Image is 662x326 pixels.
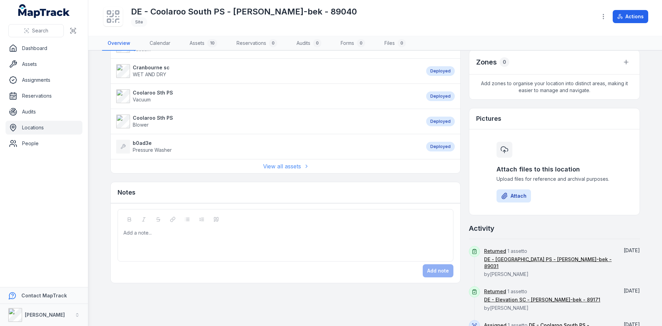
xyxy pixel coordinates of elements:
a: Files0 [379,36,411,51]
a: Calendar [144,36,176,51]
span: Vacuum [133,97,151,102]
strong: Cranbourne sc [133,64,170,71]
a: Coolaroo Sth PSVacuum [116,89,419,103]
a: Coolaroo Sth PSBlower [116,115,419,128]
a: View all assets [263,162,308,170]
span: 1 asset to by [PERSON_NAME] [484,288,600,311]
a: b0ad3ePressure Washer [116,140,419,154]
a: Dashboard [6,41,82,55]
a: People [6,137,82,150]
h3: Notes [118,188,136,197]
span: Add zones to organise your location into distinct areas, making it easier to manage and navigate. [469,75,640,99]
h2: Activity [469,224,494,233]
button: Attach [496,189,531,202]
div: Deployed [426,117,455,126]
div: 0 [357,39,365,47]
a: Assignments [6,73,82,87]
span: [DATE] [624,247,640,253]
div: Deployed [426,142,455,151]
span: Upload files for reference and archival purposes. [496,176,612,182]
h3: Pictures [476,114,501,124]
button: Actions [613,10,648,23]
a: Audits0 [291,36,327,51]
div: 10 [207,39,217,47]
a: Assets10 [184,36,223,51]
a: Locations [6,121,82,135]
div: 0 [398,39,406,47]
a: DE - [GEOGRAPHIC_DATA] PS - [PERSON_NAME]-bek - 89031 [484,256,614,270]
span: [DATE] [624,288,640,294]
strong: Coolaroo Sth PS [133,89,173,96]
a: Overview [102,36,136,51]
strong: b0ad3e [133,140,172,147]
div: 0 [269,39,277,47]
span: Pressure Washer [133,147,172,153]
a: MapTrack [18,4,70,18]
div: Deployed [426,91,455,101]
a: Returned [484,288,506,295]
a: Cranbourne scWET AND DRY [116,64,419,78]
a: Audits [6,105,82,119]
h2: Zones [476,57,497,67]
strong: [PERSON_NAME] [25,312,65,318]
span: 1 asset to by [PERSON_NAME] [484,248,614,277]
div: Deployed [426,66,455,76]
a: Assets [6,57,82,71]
span: Blower [133,122,149,128]
h1: DE - Coolaroo South PS - [PERSON_NAME]-bek - 89040 [131,6,357,17]
time: 8/14/2025, 3:33:38 PM [624,288,640,294]
a: Forms0 [335,36,371,51]
div: Site [131,17,147,27]
time: 8/14/2025, 3:45:21 PM [624,247,640,253]
h3: Attach files to this location [496,165,612,174]
strong: Contact MapTrack [21,293,67,298]
button: Search [8,24,64,37]
span: WET AND DRY [133,71,166,77]
span: Search [32,27,48,34]
a: DE - Elevation SC - [PERSON_NAME]-bek - 89171 [484,296,600,303]
a: Returned [484,248,506,255]
div: 0 [500,57,509,67]
a: Reservations0 [231,36,283,51]
a: Reservations [6,89,82,103]
div: 0 [313,39,321,47]
strong: Coolaroo Sth PS [133,115,173,121]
